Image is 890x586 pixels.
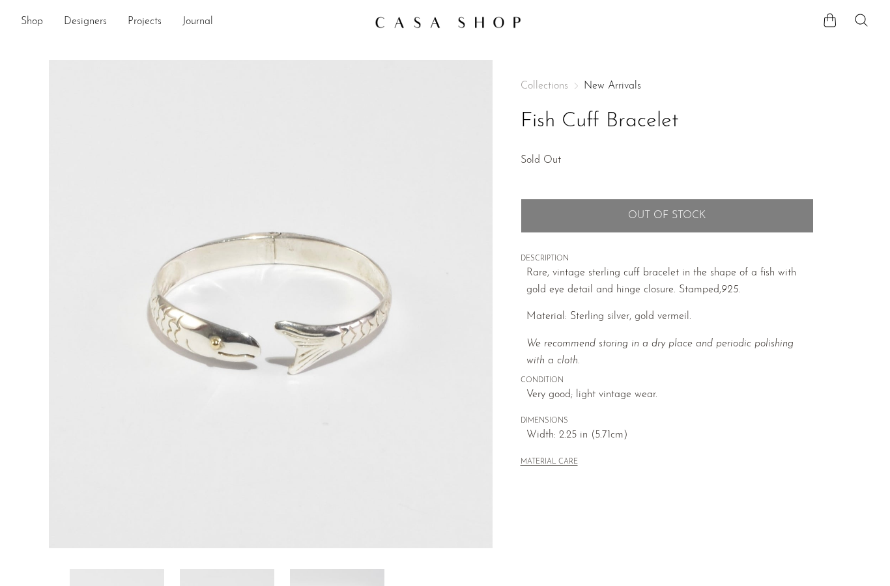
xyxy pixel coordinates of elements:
[521,105,814,138] h1: Fish Cuff Bracelet
[521,458,578,467] button: MATERIAL CARE
[628,210,706,222] span: Out of stock
[526,427,814,444] span: Width: 2.25 in (5.71cm)
[521,375,814,387] span: CONDITION
[526,387,814,404] span: Very good; light vintage wear.
[526,339,794,366] i: We recommend storing in a dry place and periodic polishing with a cloth.
[49,60,493,548] img: Fish Cuff Bracelet
[521,81,814,91] nav: Breadcrumbs
[21,11,364,33] nav: Desktop navigation
[21,14,43,31] a: Shop
[584,81,641,91] a: New Arrivals
[128,14,162,31] a: Projects
[64,14,107,31] a: Designers
[521,81,568,91] span: Collections
[182,14,213,31] a: Journal
[521,199,814,232] button: Add to cart
[526,309,814,326] p: Material: Sterling silver, gold vermeil.
[521,253,814,265] span: DESCRIPTION
[721,285,740,295] em: 925.
[21,11,364,33] ul: NEW HEADER MENU
[521,155,561,165] span: Sold Out
[521,415,814,427] span: DIMENSIONS
[526,265,814,298] p: Rare, vintage sterling cuff bracelet in the shape of a fish with gold eye detail and hinge closur...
